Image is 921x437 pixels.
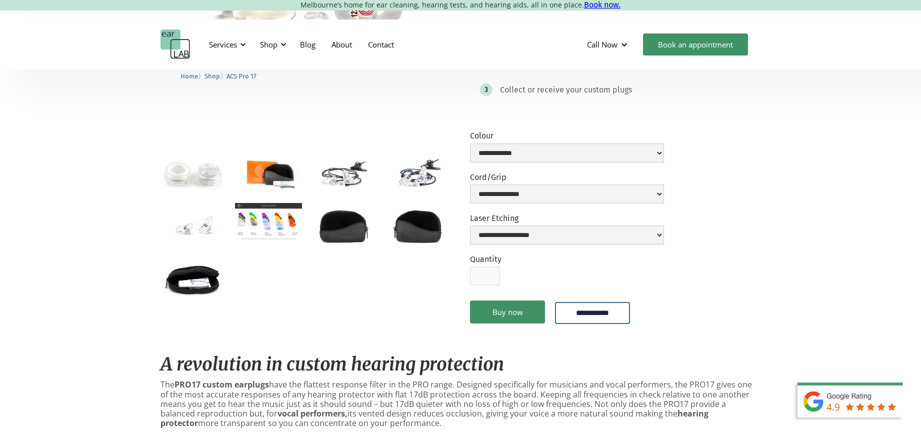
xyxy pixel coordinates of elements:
[160,151,227,195] a: open lightbox
[384,151,451,195] a: open lightbox
[643,33,748,55] a: Book an appointment
[160,353,504,375] em: A revolution in custom hearing protection
[277,408,347,419] strong: vocal performers,
[226,72,256,80] span: ACS Pro 17
[579,29,638,59] div: Call Now
[203,29,249,59] div: Services
[160,380,760,428] p: The have the flattest response filter in the PRO range. Designed specifically for musicians and v...
[587,39,617,49] div: Call Now
[160,408,708,428] strong: hearing protector
[260,39,277,49] div: Shop
[160,255,227,299] a: open lightbox
[254,29,289,59] div: Shop
[384,203,451,247] a: open lightbox
[470,131,664,140] label: Colour
[323,30,360,59] a: About
[470,172,664,182] label: Cord/Grip
[310,203,376,247] a: open lightbox
[204,72,220,80] span: Shop
[204,71,226,81] li: 〉
[360,30,402,59] a: Contact
[500,85,632,95] div: Collect or receive your custom plugs
[180,71,198,80] a: Home
[180,72,198,80] span: Home
[470,300,545,323] a: Buy now
[174,379,269,390] strong: PRO17 custom earplugs
[470,213,664,223] label: Laser Etching
[180,71,204,81] li: 〉
[226,71,256,80] a: ACS Pro 17
[160,203,227,247] a: open lightbox
[235,203,301,240] a: open lightbox
[484,86,488,93] div: 3
[160,29,190,59] a: home
[235,151,301,195] a: open lightbox
[209,39,237,49] div: Services
[310,151,376,195] a: open lightbox
[292,30,323,59] a: Blog
[470,254,501,264] label: Quantity
[204,71,220,80] a: Shop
